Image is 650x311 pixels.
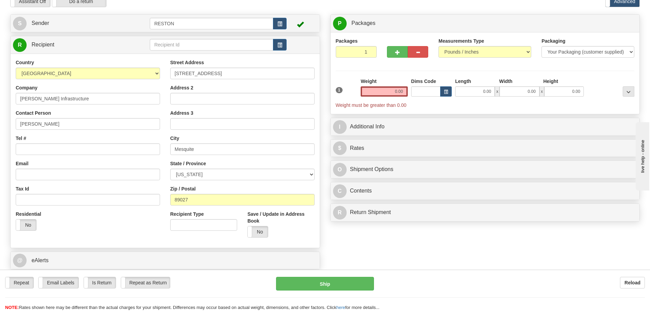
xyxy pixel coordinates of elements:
[31,42,54,47] span: Recipient
[361,78,376,85] label: Weight
[333,184,637,198] a: CContents
[84,277,116,288] label: Is Return
[247,211,314,224] label: Save / Update in Address Book
[5,277,33,288] label: Repeat
[336,87,343,93] span: 1
[16,84,38,91] label: Company
[170,160,206,167] label: State / Province
[336,102,407,108] span: Weight must be greater than 0.00
[620,277,645,288] button: Reload
[39,277,78,288] label: Email Labels
[5,6,63,11] div: live help - online
[13,38,135,52] a: R Recipient
[13,16,150,30] a: S Sender
[31,20,49,26] span: Sender
[16,110,51,116] label: Contact Person
[351,20,375,26] span: Packages
[150,18,273,29] input: Sender Id
[333,16,637,30] a: P Packages
[13,17,27,30] span: S
[438,38,484,44] label: Measurements Type
[495,86,500,97] span: x
[16,59,34,66] label: Country
[499,78,512,85] label: Width
[333,120,637,134] a: IAdditional Info
[333,184,347,198] span: C
[634,121,649,190] iframe: chat widget
[248,226,268,237] label: No
[333,163,347,176] span: O
[16,220,36,230] label: No
[541,38,565,44] label: Packaging
[333,206,637,220] a: RReturn Shipment
[16,135,26,142] label: Tel #
[170,110,193,116] label: Address 3
[333,120,347,134] span: I
[16,185,29,192] label: Tax Id
[333,141,637,155] a: $Rates
[13,254,317,268] a: @ eAlerts
[333,17,347,30] span: P
[13,38,27,52] span: R
[336,305,345,310] a: here
[31,257,48,263] span: eAlerts
[13,254,27,267] span: @
[276,277,374,291] button: Ship
[170,211,204,217] label: Recipient Type
[455,78,471,85] label: Length
[543,78,558,85] label: Height
[170,84,193,91] label: Address 2
[150,39,273,51] input: Recipient Id
[16,211,41,217] label: Residential
[170,68,315,79] input: Enter a location
[333,141,347,155] span: $
[336,38,358,44] label: Packages
[333,206,347,220] span: R
[170,185,196,192] label: Zip / Postal
[539,86,544,97] span: x
[333,162,637,176] a: OShipment Options
[121,277,170,288] label: Repeat as Return
[170,59,204,66] label: Street Address
[624,280,640,285] b: Reload
[16,160,28,167] label: Email
[170,135,179,142] label: City
[5,305,19,310] span: NOTE:
[411,78,436,85] label: Dims Code
[623,86,634,97] div: ...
